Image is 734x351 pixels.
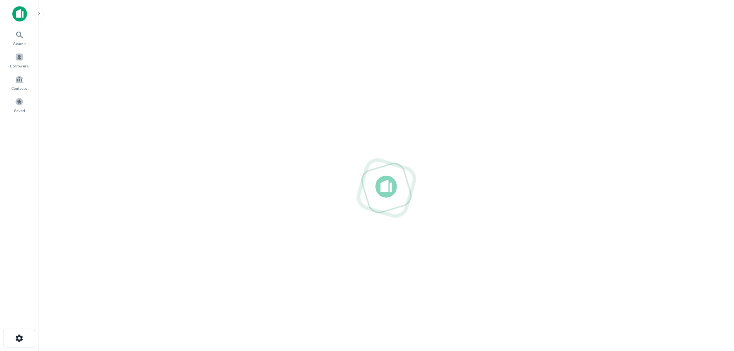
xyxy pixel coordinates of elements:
img: capitalize-icon.png [12,6,27,22]
span: Saved [14,107,25,114]
iframe: Chat Widget [695,289,734,326]
a: Saved [2,94,36,115]
span: Search [13,40,26,47]
a: Borrowers [2,50,36,71]
a: Search [2,27,36,48]
span: Borrowers [10,63,29,69]
span: Contacts [12,85,27,91]
a: Contacts [2,72,36,93]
